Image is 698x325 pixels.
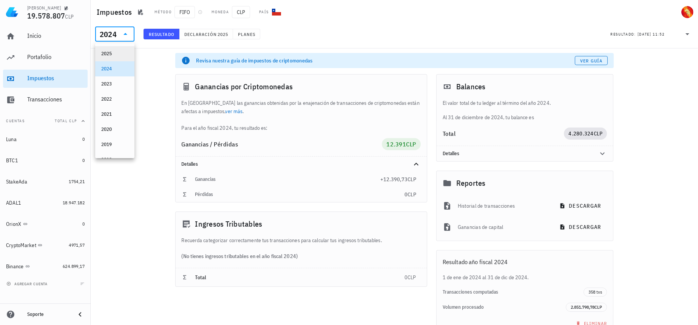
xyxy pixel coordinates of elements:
div: Detalles [437,146,613,161]
span: descargar [561,224,601,230]
a: OrionX 0 [3,215,88,233]
div: ADAL1 [6,200,21,206]
div: Ganancias [195,176,380,182]
a: Inicio [3,27,88,45]
span: CLP [232,6,250,18]
span: CLP [406,140,416,148]
span: 2.851.798,78 [571,304,595,310]
a: Luna 0 [3,130,88,148]
div: Detalles [182,161,403,167]
div: Detalles [176,157,427,172]
div: Revisa nuestra guía de impuestos de criptomonedas [196,57,575,64]
div: Resultado año fiscal 2024 [437,250,613,273]
span: Total [195,274,207,281]
button: descargar [555,199,607,213]
div: 2023 [101,81,128,87]
div: StakeAda [6,179,27,185]
div: 2024 [100,31,117,38]
div: Resultado:[DATE] 11:52 [606,27,696,41]
div: Historial de transacciones [458,197,549,214]
a: Binance 624.899,17 [3,257,88,275]
div: Ingresos Tributables [176,212,427,236]
div: Portafolio [27,53,85,61]
div: En [GEOGRAPHIC_DATA] las ganancias obtenidas por la enajenación de transacciones de criptomonedas... [176,99,427,132]
div: (No tienes ingresos tributables en el año fiscal 2024) [176,244,427,268]
div: País [259,9,269,15]
div: CL-icon [272,8,281,17]
div: Volumen procesado [443,304,566,310]
div: Resultado: [610,29,638,39]
div: 2022 [101,96,128,102]
button: descargar [555,220,607,234]
div: Transacciones computadas [443,289,584,295]
div: Al 31 de diciembre de 2024, tu balance es [437,99,613,121]
span: descargar [561,202,601,209]
a: BTC1 0 [3,151,88,169]
img: LedgiFi [6,6,18,18]
a: CryptoMarket 4971,57 [3,236,88,254]
div: Transacciones [27,96,85,103]
div: Balances [437,75,613,99]
div: CryptoMarket [6,242,36,249]
span: +12.390,73 [380,176,408,183]
button: Planes [233,29,261,39]
div: Método [154,9,171,15]
span: 19.578.807 [27,11,65,21]
span: 0 [405,191,408,198]
div: BTC1 [6,157,18,164]
div: Impuestos [27,75,85,82]
div: 2024 [95,26,134,42]
div: 2024 [101,66,128,72]
button: Declaración 2025 [179,29,233,39]
h1: Impuestos [97,6,135,18]
div: Total [443,131,564,137]
div: 2020 [101,126,128,132]
span: 2025 [217,31,228,37]
span: Ganancias / Pérdidas [182,140,238,148]
span: 0 [82,157,85,163]
div: Ganancias por Criptomonedas [176,75,427,99]
span: agregar cuenta [8,281,48,286]
div: 2025 [101,51,128,57]
a: Portafolio [3,48,88,67]
a: ADAL1 18.947.182 [3,194,88,212]
span: 0 [405,274,408,281]
div: 2021 [101,111,128,117]
span: 624.899,17 [63,263,85,269]
span: 358 txs [588,288,602,296]
div: Binance [6,263,24,270]
div: Luna [6,136,17,143]
a: ver más [225,108,243,115]
span: Ver guía [580,58,602,64]
span: CLP [408,176,416,183]
span: 4.280.324 [568,130,593,137]
button: CuentasTotal CLP [3,112,88,130]
a: Impuestos [3,70,88,88]
div: Soporte [27,311,69,317]
div: 2019 [101,142,128,148]
span: Resultado [148,31,174,37]
div: Moneda [212,9,229,15]
div: Pérdidas [195,191,405,197]
span: 1754,21 [69,179,85,184]
span: 0 [82,136,85,142]
div: [DATE] 11:52 [638,31,665,38]
span: 12.391 [386,140,406,148]
span: CLP [408,191,416,198]
span: Planes [238,31,256,37]
div: [PERSON_NAME] [27,5,61,11]
div: Inicio [27,32,85,39]
span: CLP [408,274,416,281]
div: Ganancias de capital [458,219,549,235]
span: 18.947.182 [63,200,85,205]
a: Transacciones [3,91,88,109]
span: CLP [65,13,74,20]
div: Reportes [437,171,613,195]
span: 0 [82,221,85,227]
button: agregar cuenta [5,280,51,288]
p: El valor total de tu ledger al término del año 2024. [443,99,607,107]
div: Recuerda categorizar correctamente tus transacciones para calcular tus ingresos tributables. [176,236,427,244]
span: Total CLP [55,118,77,123]
div: avatar [681,6,693,18]
div: Detalles [443,151,589,157]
